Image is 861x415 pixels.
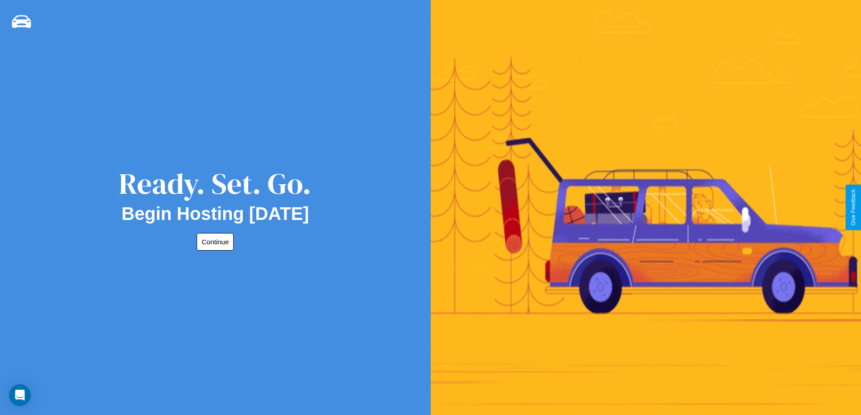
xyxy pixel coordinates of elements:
div: Ready. Set. Go. [119,163,311,204]
div: Open Intercom Messenger [9,384,31,406]
h2: Begin Hosting [DATE] [122,204,309,224]
button: Continue [197,233,234,251]
div: Give Feedback [850,189,856,226]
